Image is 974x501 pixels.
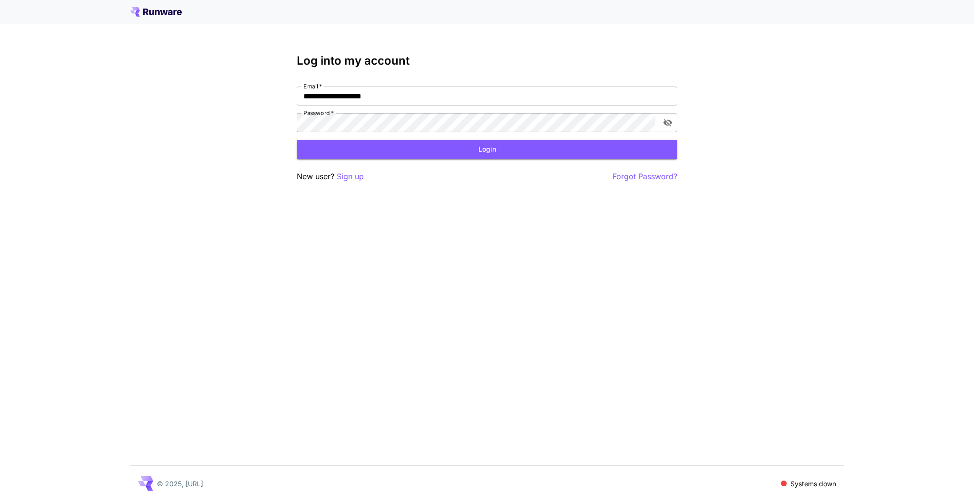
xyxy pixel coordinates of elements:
h3: Log into my account [297,54,677,67]
label: Email [303,82,322,90]
button: toggle password visibility [659,114,676,131]
p: © 2025, [URL] [157,479,203,489]
p: Systems down [790,479,836,489]
button: Sign up [337,171,364,183]
label: Password [303,109,334,117]
button: Login [297,140,677,159]
p: New user? [297,171,364,183]
button: Forgot Password? [613,171,677,183]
